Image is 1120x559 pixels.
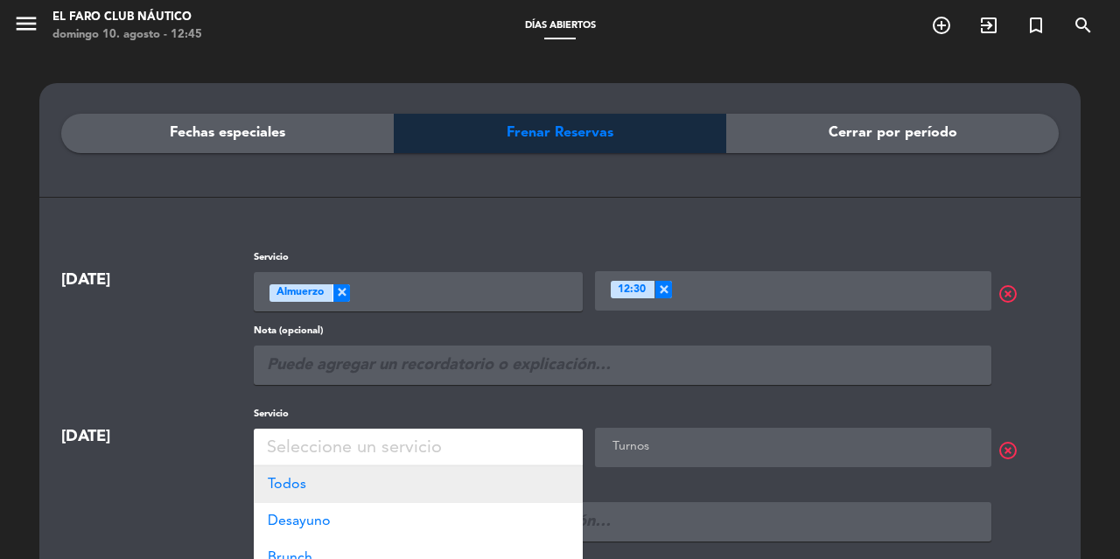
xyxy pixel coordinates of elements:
input: Puede agregar un recordatorio o explicación… [254,502,991,542]
span: Días abiertos [516,21,605,31]
span: Almuerzo [276,284,324,302]
span: Desayuno [268,514,331,528]
label: Servicio [254,250,583,266]
div: domingo 10. agosto - 12:45 [52,26,202,44]
label: Nota (opcional) [254,480,991,496]
i: turned_in_not [1025,15,1046,36]
label: Nota (opcional) [254,324,991,339]
i: add_circle_outline [931,15,952,36]
span: Frenar Reservas [507,122,613,144]
span: [DATE] [61,429,110,444]
span: highlight_off [997,440,1065,461]
span: Fechas especiales [170,122,285,144]
i: exit_to_app [978,15,999,36]
span: Todos [268,478,306,492]
input: Puede agregar un recordatorio o explicación… [254,346,991,385]
label: Servicio [254,407,583,423]
i: search [1073,15,1094,36]
span: Cerrar por período [829,122,957,144]
i: menu [13,10,39,37]
span: 12:30 [618,282,646,299]
span: × [332,284,350,302]
div: Seleccione un servicio [267,434,442,463]
span: highlight_off [997,283,1065,304]
div: El Faro Club Náutico [52,9,202,26]
button: menu [13,10,39,43]
span: [DATE] [61,272,110,288]
span: × [654,281,672,298]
